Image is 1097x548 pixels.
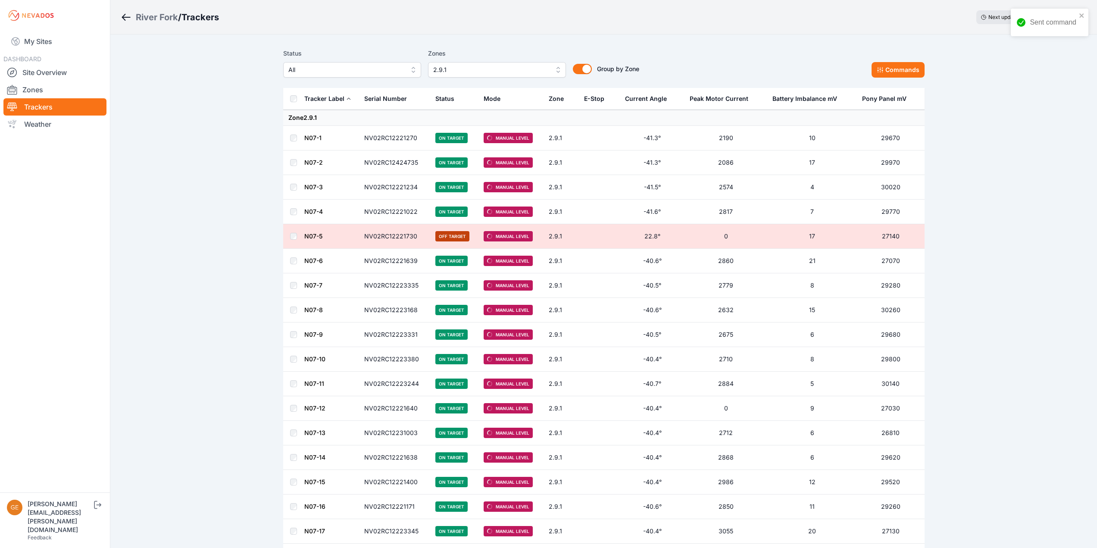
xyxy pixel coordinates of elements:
a: Site Overview [3,64,106,81]
button: Peak Motor Current [690,88,755,109]
td: 2.9.1 [544,519,579,544]
td: 29770 [857,200,924,224]
span: On Target [435,329,468,340]
nav: Breadcrumb [121,6,219,28]
td: 2.9.1 [544,175,579,200]
a: N07-5 [304,232,322,240]
span: On Target [435,526,468,536]
td: 4 [767,175,857,200]
a: N07-7 [304,282,322,289]
td: 0 [684,224,767,249]
td: 2675 [684,323,767,347]
td: 2.9.1 [544,396,579,421]
td: -41.3° [620,150,684,175]
td: 2.9.1 [544,126,579,150]
td: 5 [767,372,857,396]
td: NV02RC12223244 [359,372,430,396]
span: Manual Level [484,501,533,512]
div: E-Stop [584,94,604,103]
span: On Target [435,477,468,487]
td: NV02RC12223331 [359,323,430,347]
td: 2.9.1 [544,150,579,175]
td: 15 [767,298,857,323]
span: / [178,11,181,23]
td: 2.9.1 [544,445,579,470]
a: N07-13 [304,429,325,436]
a: N07-1 [304,134,322,141]
button: E-Stop [584,88,611,109]
span: Manual Level [484,231,533,241]
td: 2.9.1 [544,224,579,249]
td: 2.9.1 [544,347,579,372]
td: 2850 [684,495,767,519]
span: Manual Level [484,379,533,389]
td: 11 [767,495,857,519]
td: NV02RC12221022 [359,200,430,224]
td: 6 [767,421,857,445]
a: Weather [3,116,106,133]
button: All [283,62,421,78]
div: Tracker Label [304,94,344,103]
div: Current Angle [625,94,667,103]
div: Status [435,94,454,103]
span: Manual Level [484,477,533,487]
a: Trackers [3,98,106,116]
span: Manual Level [484,403,533,413]
div: Serial Number [364,94,407,103]
div: [PERSON_NAME][EMAIL_ADDRESS][PERSON_NAME][DOMAIN_NAME] [28,500,92,534]
td: 7 [767,200,857,224]
td: -40.4° [620,396,684,421]
div: Sent command [1030,17,1076,28]
td: 12 [767,470,857,495]
div: Zone [549,94,564,103]
button: close [1079,12,1085,19]
span: On Target [435,501,468,512]
td: 2.9.1 [544,200,579,224]
td: -41.5° [620,175,684,200]
button: Commands [872,62,925,78]
td: 2860 [684,249,767,273]
td: 2884 [684,372,767,396]
span: On Target [435,428,468,438]
td: 2.9.1 [544,495,579,519]
td: 17 [767,224,857,249]
td: 3055 [684,519,767,544]
span: On Target [435,157,468,168]
span: Manual Level [484,280,533,291]
a: Zones [3,81,106,98]
td: NV02RC12221400 [359,470,430,495]
span: On Target [435,182,468,192]
td: 6 [767,445,857,470]
span: Manual Level [484,256,533,266]
span: On Target [435,379,468,389]
td: 29520 [857,470,924,495]
span: Off Target [435,231,469,241]
td: 29280 [857,273,924,298]
a: N07-2 [304,159,323,166]
a: N07-15 [304,478,325,485]
span: Manual Level [484,182,533,192]
span: On Target [435,133,468,143]
td: 2710 [684,347,767,372]
td: 2.9.1 [544,273,579,298]
a: N07-17 [304,527,325,535]
button: Battery Imbalance mV [772,88,844,109]
a: N07-9 [304,331,323,338]
td: 0 [684,396,767,421]
button: Serial Number [364,88,414,109]
td: 20 [767,519,857,544]
td: 2712 [684,421,767,445]
td: NV02RC12221639 [359,249,430,273]
a: N07-14 [304,454,325,461]
a: River Fork [136,11,178,23]
a: Feedback [28,534,52,541]
div: Peak Motor Current [690,94,748,103]
span: All [288,65,404,75]
span: Manual Level [484,329,533,340]
td: 29670 [857,126,924,150]
td: NV02RC12223380 [359,347,430,372]
button: Zone [549,88,571,109]
span: Manual Level [484,133,533,143]
a: N07-4 [304,208,323,215]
